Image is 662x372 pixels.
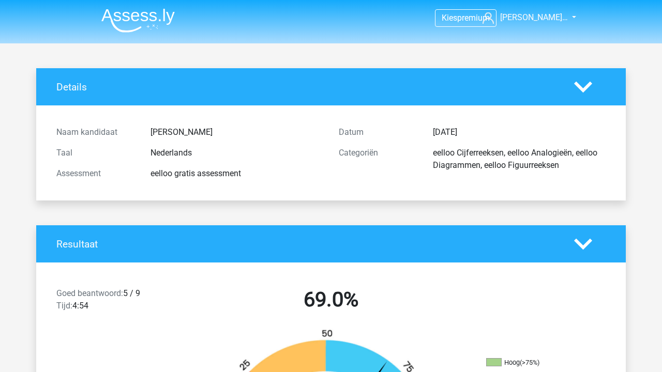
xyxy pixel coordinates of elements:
div: eelloo Cijferreeksen, eelloo Analogieën, eelloo Diagrammen, eelloo Figuurreeksen [425,147,613,172]
div: eelloo gratis assessment [143,167,331,180]
div: (>75%) [520,359,539,366]
div: Assessment [49,167,143,180]
div: Categoriën [331,147,425,172]
h2: 69.0% [198,287,464,312]
span: premium [457,13,490,23]
a: [PERSON_NAME]… [478,11,569,24]
a: Kiespremium [435,11,496,25]
h4: Details [56,81,559,93]
div: Nederlands [143,147,331,159]
span: Goed beantwoord: [56,288,123,298]
div: 5 / 9 4:54 [49,287,190,316]
div: Taal [49,147,143,159]
div: [DATE] [425,126,613,138]
span: Tijd: [56,301,72,311]
span: [PERSON_NAME]… [500,12,568,22]
img: Assessly [101,8,175,33]
h4: Resultaat [56,238,559,250]
span: Kies [442,13,457,23]
div: Naam kandidaat [49,126,143,138]
div: Datum [331,126,425,138]
div: [PERSON_NAME] [143,126,331,138]
li: Hoog [486,358,590,367]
